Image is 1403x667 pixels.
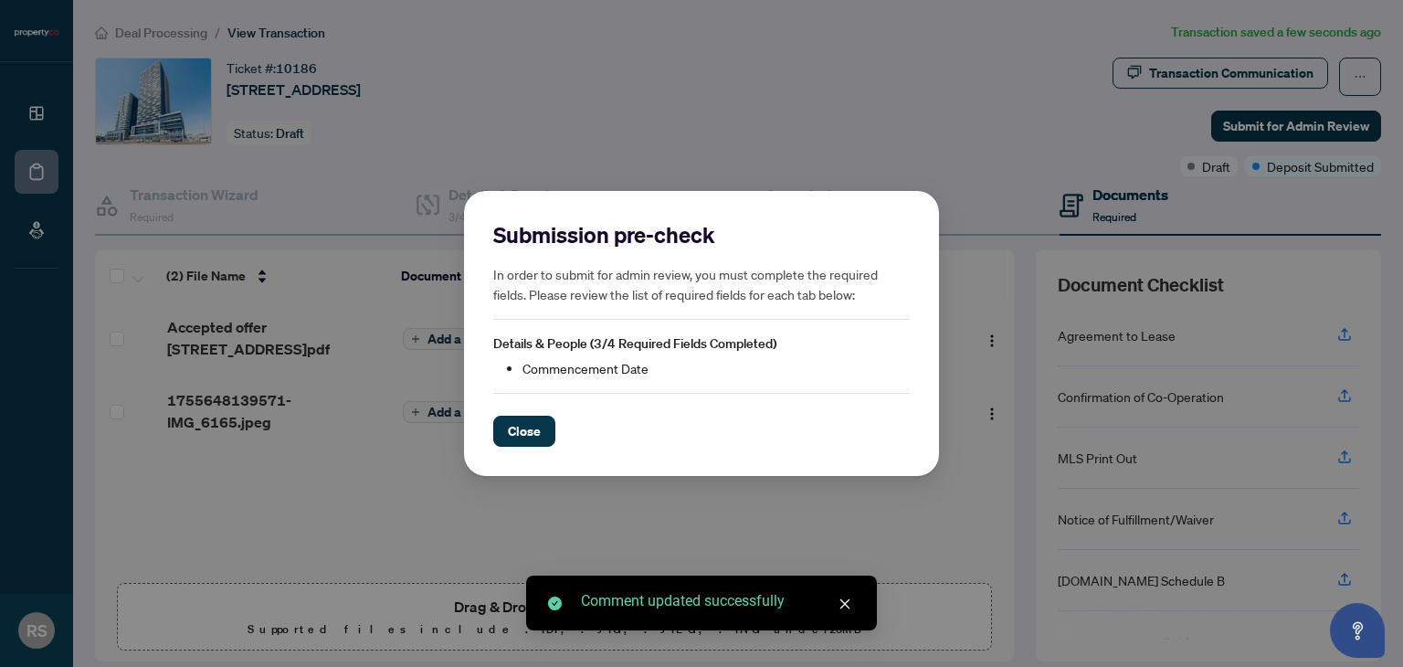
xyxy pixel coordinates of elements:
[835,594,855,614] a: Close
[581,590,855,612] div: Comment updated successfully
[508,417,541,446] span: Close
[1330,603,1385,658] button: Open asap
[548,597,562,610] span: check-circle
[493,264,910,304] h5: In order to submit for admin review, you must complete the required fields. Please review the lis...
[522,358,910,378] li: Commencement Date
[839,598,851,610] span: close
[493,335,776,352] span: Details & People (3/4 Required Fields Completed)
[493,220,910,249] h2: Submission pre-check
[493,416,555,447] button: Close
